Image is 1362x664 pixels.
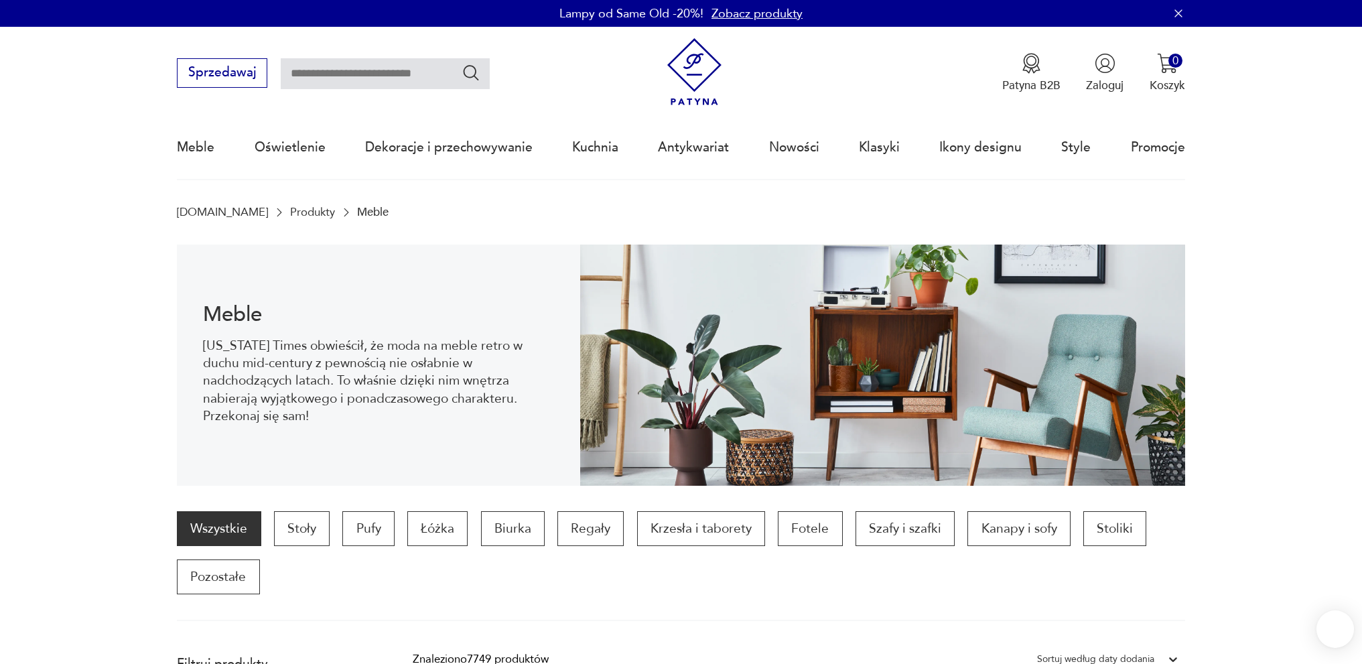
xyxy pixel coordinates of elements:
a: Łóżka [407,511,468,546]
a: Wszystkie [177,511,261,546]
a: Ikona medaluPatyna B2B [1002,53,1061,93]
a: Nowości [769,117,819,178]
a: Oświetlenie [255,117,326,178]
img: Ikona koszyka [1157,53,1178,74]
p: Zaloguj [1086,78,1123,93]
a: Ikony designu [939,117,1022,178]
a: [DOMAIN_NAME] [177,206,268,218]
img: Meble [580,245,1185,486]
a: Pufy [342,511,394,546]
div: 0 [1168,54,1182,68]
iframe: Smartsupp widget button [1316,610,1354,648]
a: Kanapy i sofy [967,511,1070,546]
img: Patyna - sklep z meblami i dekoracjami vintage [661,38,728,106]
button: Sprzedawaj [177,58,267,88]
a: Dekoracje i przechowywanie [365,117,533,178]
button: Zaloguj [1086,53,1123,93]
button: Szukaj [462,63,481,82]
a: Fotele [778,511,842,546]
a: Krzesła i taborety [637,511,765,546]
a: Zobacz produkty [711,5,803,22]
a: Produkty [290,206,335,218]
a: Kuchnia [572,117,618,178]
a: Promocje [1131,117,1185,178]
a: Regały [557,511,624,546]
a: Style [1061,117,1091,178]
a: Szafy i szafki [856,511,955,546]
button: 0Koszyk [1150,53,1185,93]
h1: Meble [203,305,555,324]
a: Stoły [274,511,330,546]
a: Antykwariat [658,117,729,178]
p: Koszyk [1150,78,1185,93]
p: Meble [357,206,389,218]
p: Patyna B2B [1002,78,1061,93]
a: Sprzedawaj [177,68,267,79]
a: Pozostałe [177,559,259,594]
button: Patyna B2B [1002,53,1061,93]
a: Stoliki [1083,511,1146,546]
img: Ikonka użytkownika [1095,53,1115,74]
a: Biurka [481,511,545,546]
p: Lampy od Same Old -20%! [559,5,703,22]
a: Klasyki [859,117,900,178]
p: [US_STATE] Times obwieścił, że moda na meble retro w duchu mid-century z pewnością nie osłabnie w... [203,337,555,425]
a: Meble [177,117,214,178]
img: Ikona medalu [1021,53,1042,74]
